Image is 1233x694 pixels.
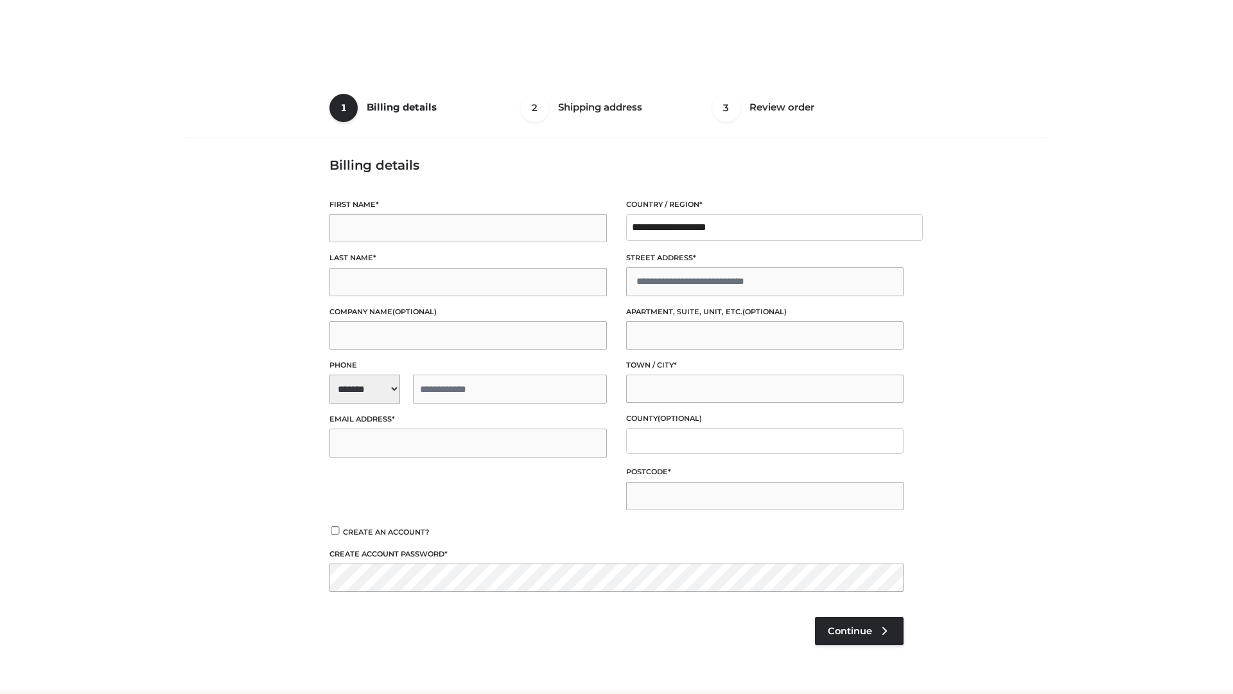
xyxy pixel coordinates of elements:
label: Country / Region [626,199,904,211]
span: (optional) [742,307,787,316]
label: County [626,413,904,425]
span: Continue [828,625,872,637]
span: Billing details [367,101,437,113]
label: Phone [329,359,607,371]
label: Street address [626,252,904,264]
span: (optional) [658,414,702,423]
h3: Billing details [329,157,904,173]
span: 3 [712,94,740,122]
span: Create an account? [343,528,430,537]
span: Review order [749,101,814,113]
span: Shipping address [558,101,642,113]
input: Create an account? [329,526,341,535]
label: Apartment, suite, unit, etc. [626,306,904,318]
span: 1 [329,94,358,122]
span: (optional) [392,307,437,316]
label: Company name [329,306,607,318]
a: Continue [815,617,904,645]
label: Create account password [329,548,904,560]
label: First name [329,199,607,211]
span: 2 [521,94,549,122]
label: Town / City [626,359,904,371]
label: Last name [329,252,607,264]
label: Postcode [626,466,904,478]
label: Email address [329,413,607,425]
